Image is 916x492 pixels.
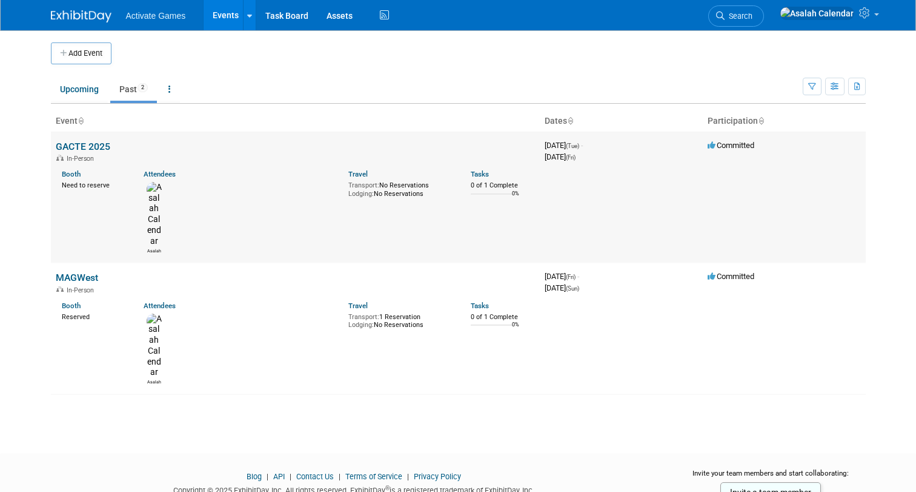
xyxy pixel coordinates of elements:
[471,181,534,190] div: 0 of 1 Complete
[566,143,579,149] span: (Tue)
[675,468,866,487] div: Invite your team members and start collaborating:
[110,78,157,101] a: Past2
[540,111,703,132] th: Dates
[78,116,84,126] a: Sort by Event Name
[56,141,110,152] a: GACTE 2025
[581,141,583,150] span: -
[404,472,412,481] span: |
[725,12,752,21] span: Search
[348,321,374,329] span: Lodging:
[138,83,148,92] span: 2
[545,283,579,292] span: [DATE]
[348,179,453,198] div: No Reservations No Reservations
[51,10,111,22] img: ExhibitDay
[471,302,489,310] a: Tasks
[62,302,81,310] a: Booth
[126,11,186,21] span: Activate Games
[147,247,162,254] div: Asalah Calendar
[67,286,98,294] span: In-Person
[144,302,176,310] a: Attendees
[566,274,576,280] span: (Fri)
[144,170,176,178] a: Attendees
[147,182,162,247] img: Asalah Calendar
[708,5,764,27] a: Search
[62,170,81,178] a: Booth
[567,116,573,126] a: Sort by Start Date
[67,155,98,163] span: In-Person
[512,190,519,207] td: 0%
[708,272,754,281] span: Committed
[62,311,125,322] div: Reserved
[577,272,579,281] span: -
[348,311,453,329] div: 1 Reservation No Reservations
[147,314,162,379] img: Asalah Calendar
[703,111,866,132] th: Participation
[414,472,461,481] a: Privacy Policy
[287,472,294,481] span: |
[147,378,162,385] div: Asalah Calendar
[780,7,854,20] img: Asalah Calendar
[545,152,576,161] span: [DATE]
[471,170,489,178] a: Tasks
[348,313,379,321] span: Transport:
[62,179,125,190] div: Need to reserve
[545,272,579,281] span: [DATE]
[56,155,64,161] img: In-Person Event
[758,116,764,126] a: Sort by Participation Type
[348,170,368,178] a: Travel
[336,472,343,481] span: |
[51,78,108,101] a: Upcoming
[273,472,285,481] a: API
[545,141,583,150] span: [DATE]
[566,154,576,161] span: (Fri)
[296,472,334,481] a: Contact Us
[264,472,271,481] span: |
[348,190,374,198] span: Lodging:
[51,111,540,132] th: Event
[471,313,534,322] div: 0 of 1 Complete
[56,272,98,283] a: MAGWest
[385,485,390,491] sup: ®
[51,42,111,64] button: Add Event
[348,302,368,310] a: Travel
[345,472,402,481] a: Terms of Service
[56,286,64,292] img: In-Person Event
[566,285,579,292] span: (Sun)
[348,181,379,189] span: Transport:
[708,141,754,150] span: Committed
[512,322,519,338] td: 0%
[247,472,262,481] a: Blog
